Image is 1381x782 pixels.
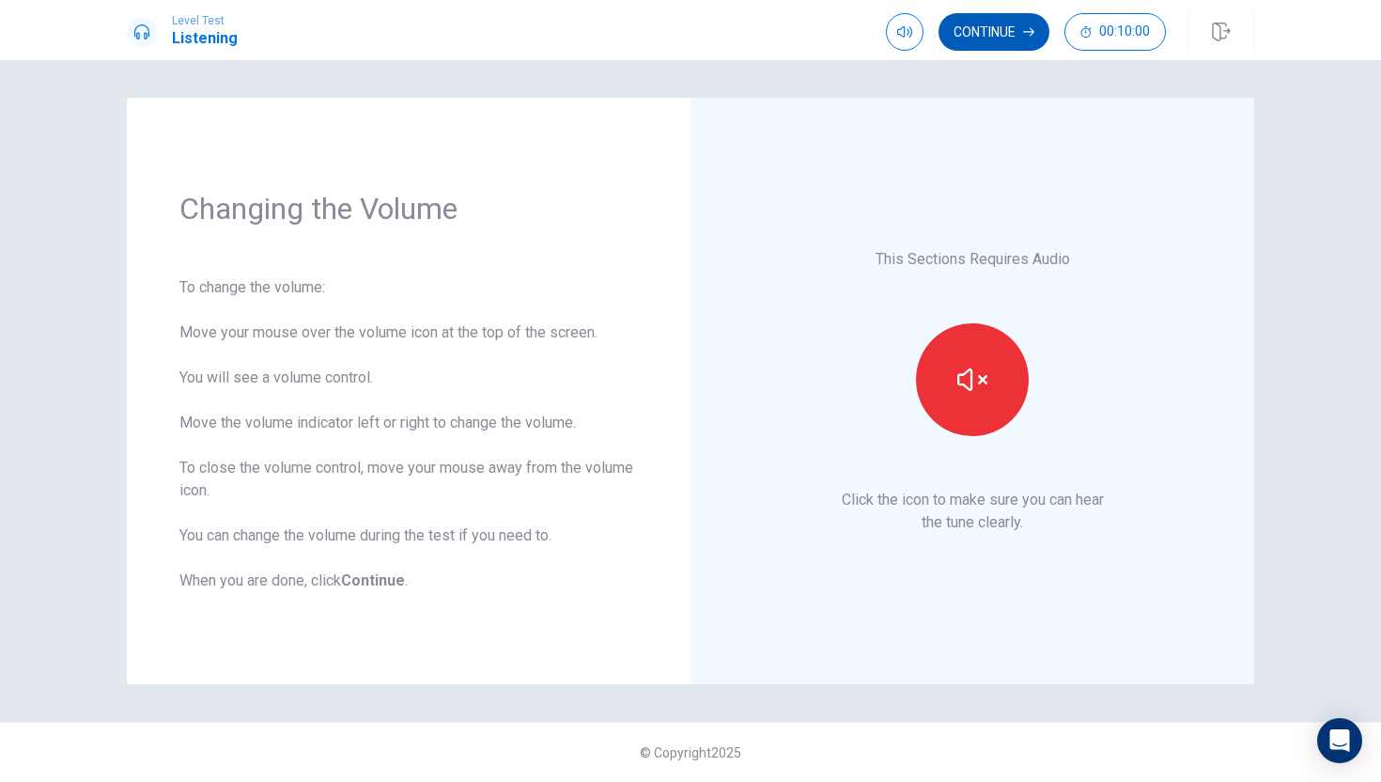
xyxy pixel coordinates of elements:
[172,14,238,27] span: Level Test
[172,27,238,50] h1: Listening
[179,190,638,227] h1: Changing the Volume
[876,248,1070,271] p: This Sections Requires Audio
[179,276,638,592] div: To change the volume: Move your mouse over the volume icon at the top of the screen. You will see...
[939,13,1049,51] button: Continue
[1064,13,1166,51] button: 00:10:00
[640,745,741,760] span: © Copyright 2025
[842,489,1104,534] p: Click the icon to make sure you can hear the tune clearly.
[1099,24,1150,39] span: 00:10:00
[1317,718,1362,763] div: Open Intercom Messenger
[341,571,405,589] b: Continue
